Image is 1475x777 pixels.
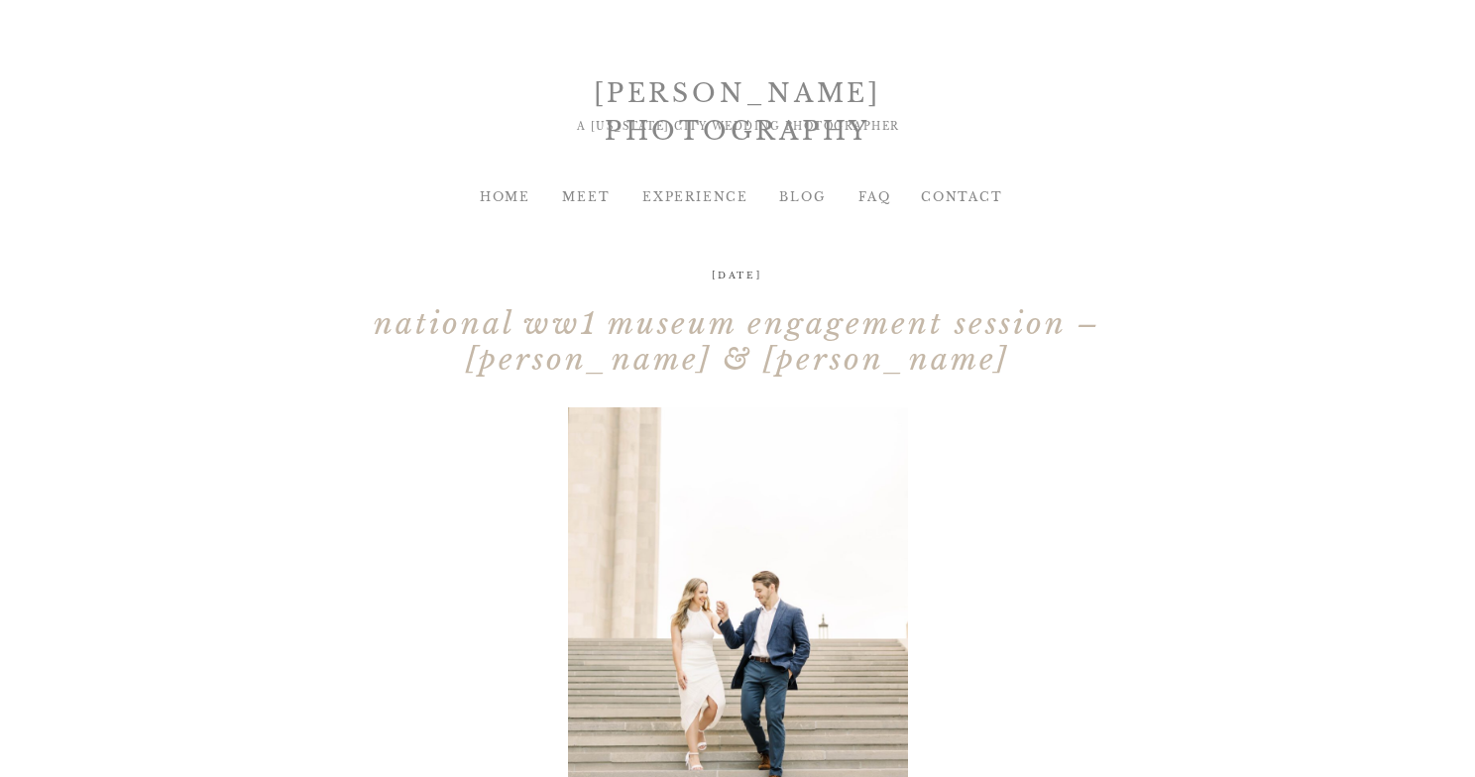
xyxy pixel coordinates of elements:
[374,305,1101,378] a: National WW1 Museum Engagement Session – [PERSON_NAME] & [PERSON_NAME]
[465,188,545,206] a: HOME
[498,119,978,154] div: A [US_STATE] CITY WEDDING PHOTOGRAPHER
[762,188,843,206] a: BLOG
[642,188,723,206] a: EXPERIENCE
[638,271,836,279] h2: [DATE]
[921,188,1001,206] a: Contact
[477,75,998,111] div: [PERSON_NAME] PHOTOGRAPHY
[835,188,915,206] a: FAQ
[546,188,626,206] a: MEET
